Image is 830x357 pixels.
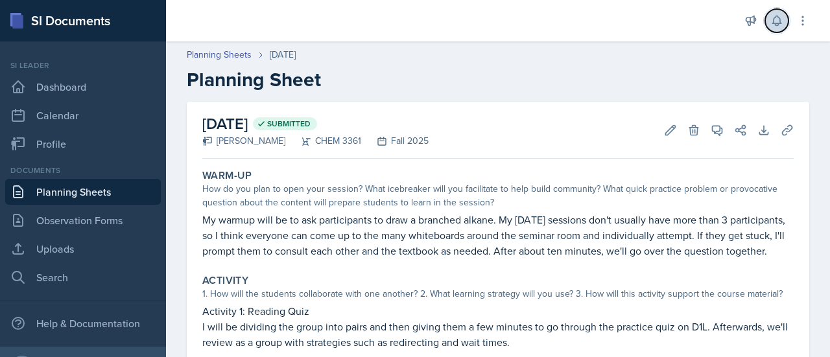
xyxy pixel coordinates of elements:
div: [DATE] [270,48,296,62]
div: [PERSON_NAME] [202,134,285,148]
label: Activity [202,274,248,287]
div: Fall 2025 [361,134,429,148]
h2: [DATE] [202,112,429,135]
a: Dashboard [5,74,161,100]
div: How do you plan to open your session? What icebreaker will you facilitate to help build community... [202,182,794,209]
p: My warmup will be to ask participants to draw a branched alkane. My [DATE] sessions don't usually... [202,212,794,259]
h2: Planning Sheet [187,68,809,91]
p: Activity 1: Reading Quiz [202,303,794,319]
a: Observation Forms [5,207,161,233]
a: Planning Sheets [187,48,252,62]
a: Planning Sheets [5,179,161,205]
div: Si leader [5,60,161,71]
div: Documents [5,165,161,176]
div: 1. How will the students collaborate with one another? 2. What learning strategy will you use? 3.... [202,287,794,301]
a: Profile [5,131,161,157]
div: CHEM 3361 [285,134,361,148]
p: I will be dividing the group into pairs and then giving them a few minutes to go through the prac... [202,319,794,350]
label: Warm-Up [202,169,252,182]
a: Calendar [5,102,161,128]
a: Search [5,264,161,290]
span: Submitted [267,119,311,129]
div: Help & Documentation [5,310,161,336]
a: Uploads [5,236,161,262]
